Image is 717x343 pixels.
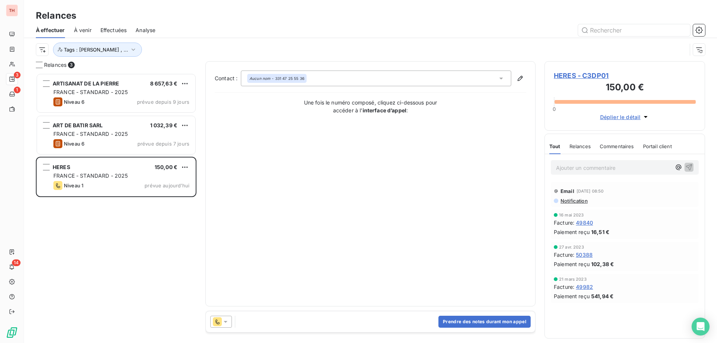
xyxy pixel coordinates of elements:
span: prévue depuis 7 jours [137,141,189,147]
span: Paiement reçu [554,228,590,236]
span: 0 [553,106,556,112]
div: Open Intercom Messenger [692,318,710,336]
span: [DATE] 08:50 [577,189,604,193]
span: FRANCE - STANDARD - 2025 [53,131,128,137]
span: Paiement reçu [554,292,590,300]
label: Contact : [215,75,241,82]
span: Niveau 1 [64,183,83,188]
span: FRANCE - STANDARD - 2025 [53,89,128,95]
span: 16,51 € [591,228,609,236]
span: 49982 [576,283,593,291]
span: Paiement reçu [554,260,590,268]
span: Facture : [554,219,574,227]
div: - 331 47 25 55 36 [249,76,304,81]
p: Une fois le numéro composé, cliquez ci-dessous pour accéder à l’ : [296,99,445,114]
span: ART DE BATIR SARL [53,122,103,128]
span: prévue aujourd’hui [145,183,189,188]
span: 541,94 € [591,292,614,300]
span: Niveau 6 [64,99,84,105]
span: 50388 [576,251,593,259]
span: Tout [549,143,561,149]
span: 1 032,39 € [150,122,178,128]
span: 3 [14,72,21,78]
span: 3 [68,62,75,68]
span: 1 [14,87,21,93]
span: 102,38 € [591,260,614,268]
span: 49840 [576,219,593,227]
span: 14 [12,259,21,266]
span: Effectuées [100,26,127,34]
span: Email [561,188,574,194]
span: À effectuer [36,26,65,34]
span: Relances [569,143,591,149]
span: 21 mars 2023 [559,277,587,281]
span: Relances [44,61,66,69]
strong: interface d’appel [363,107,407,113]
h3: Relances [36,9,76,22]
span: HERES - C3DP01 [554,71,696,81]
span: prévue depuis 9 jours [137,99,189,105]
span: Analyse [136,26,155,34]
span: Facture : [554,283,574,291]
span: 27 avr. 2023 [559,245,584,249]
span: Tags : [PERSON_NAME] , ... [64,47,128,53]
span: 16 mai 2023 [559,213,584,217]
span: FRANCE - STANDARD - 2025 [53,172,128,179]
span: Notification [560,198,588,204]
button: Prendre des notes durant mon appel [438,316,531,328]
span: Commentaires [600,143,634,149]
button: Tags : [PERSON_NAME] , ... [53,43,142,57]
img: Logo LeanPay [6,327,18,339]
input: Rechercher [578,24,690,36]
span: 150,00 € [155,164,177,170]
span: Déplier le détail [600,113,641,121]
span: 8 657,63 € [150,80,178,87]
h3: 150,00 € [554,81,696,96]
span: Niveau 6 [64,141,84,147]
span: À venir [74,26,91,34]
div: grid [36,73,196,343]
button: Déplier le détail [598,113,652,121]
span: Facture : [554,251,574,259]
div: TH [6,4,18,16]
em: Aucun nom [249,76,270,81]
span: Portail client [643,143,672,149]
span: ARTISANAT DE LA PIERRE [53,80,119,87]
span: HERES [53,164,70,170]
